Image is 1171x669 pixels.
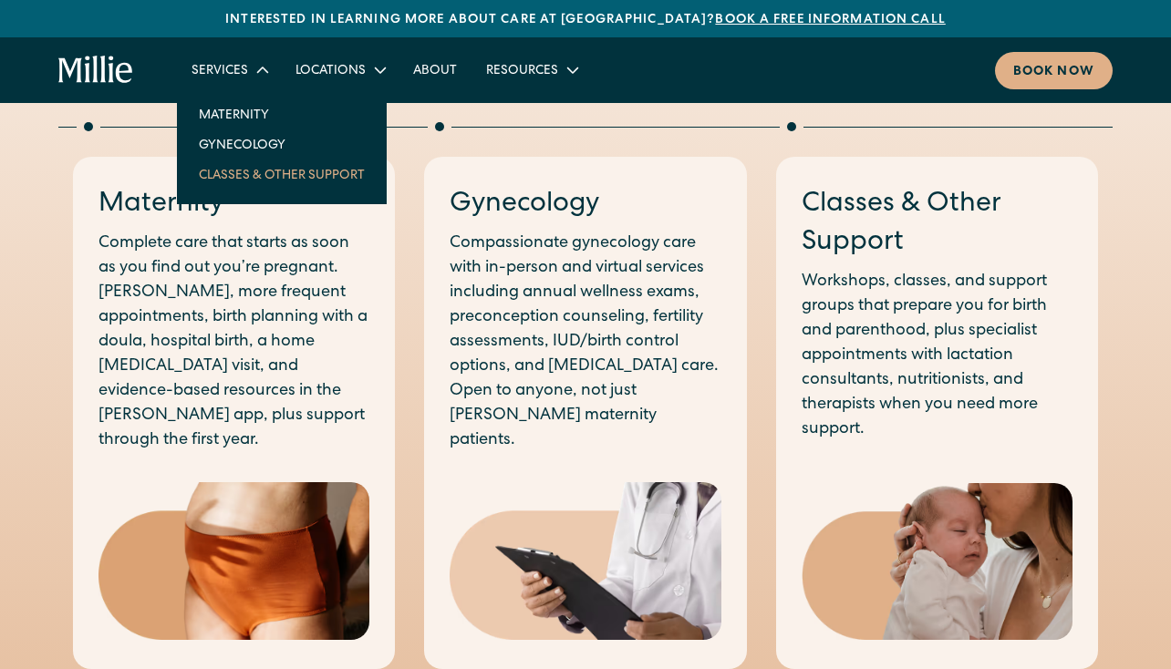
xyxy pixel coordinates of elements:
[192,62,248,81] div: Services
[184,129,379,160] a: Gynecology
[295,62,366,81] div: Locations
[486,62,558,81] div: Resources
[472,55,591,85] div: Resources
[715,14,945,26] a: Book a free information call
[802,270,1073,442] p: Workshops, classes, and support groups that prepare you for birth and parenthood, plus specialist...
[98,482,369,640] img: Close-up of a woman's midsection wearing high-waisted postpartum underwear, highlighting comfort ...
[995,52,1113,89] a: Book now
[450,482,720,640] img: Medical professional in a white coat holding a clipboard, representing expert care and diagnosis ...
[399,55,472,85] a: About
[184,99,379,129] a: Maternity
[450,232,720,453] p: Compassionate gynecology care with in-person and virtual services including annual wellness exams...
[281,55,399,85] div: Locations
[802,191,1001,257] a: Classes & Other Support
[98,232,369,453] p: Complete care that starts as soon as you find out you’re pregnant. [PERSON_NAME], more frequent a...
[1013,63,1094,82] div: Book now
[177,55,281,85] div: Services
[98,191,223,219] a: Maternity
[177,85,387,204] nav: Services
[802,483,1073,641] img: Mother gently kissing her newborn's head, capturing a tender moment of love and early bonding in ...
[184,160,379,190] a: Classes & Other Support
[58,56,133,85] a: home
[450,191,599,219] a: Gynecology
